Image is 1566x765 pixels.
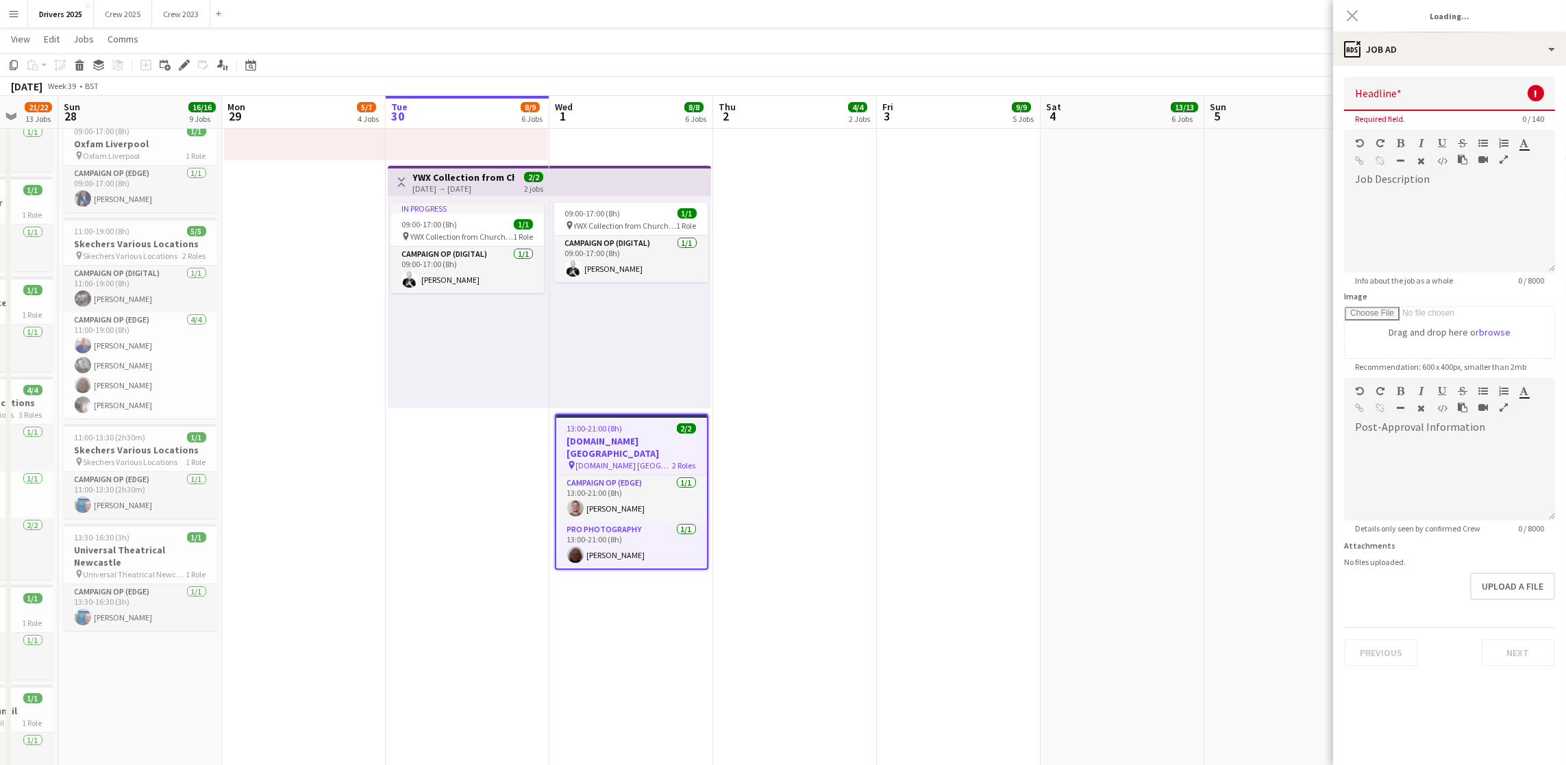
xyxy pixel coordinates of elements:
[64,544,217,568] h3: Universal Theatrical Newcastle
[1519,138,1529,149] button: Text Color
[84,457,178,467] span: Skechers Various Locations
[187,226,206,236] span: 5/5
[23,693,42,703] span: 1/1
[45,81,79,91] span: Week 39
[574,221,677,231] span: YWX Collection from Church [PERSON_NAME]
[84,569,186,579] span: Universal Theatrical Newcastle
[1208,108,1226,124] span: 5
[1470,573,1555,600] button: Upload a file
[189,114,215,124] div: 9 Jobs
[23,385,42,395] span: 4/4
[1507,275,1555,286] span: 0 / 8000
[880,108,893,124] span: 3
[1499,402,1508,413] button: Fullscreen
[390,203,544,293] app-job-card: In progress09:00-17:00 (8h)1/1 YWX Collection from Church [PERSON_NAME]1 RoleCampaign Op (Digital...
[1355,138,1365,149] button: Undo
[1376,138,1385,149] button: Redo
[390,247,544,293] app-card-role: Campaign Op (Digital)1/109:00-17:00 (8h)[PERSON_NAME]
[84,151,140,161] span: Oxfam Liverpool
[152,1,210,27] button: Crew 2023
[390,203,544,214] div: In progress
[23,593,42,603] span: 1/1
[1499,386,1508,397] button: Ordered List
[1396,138,1406,149] button: Bold
[11,33,30,45] span: View
[1396,403,1406,414] button: Horizontal Line
[64,444,217,456] h3: Skechers Various Locations
[64,118,217,212] app-job-card: 09:00-17:00 (8h)1/1Oxfam Liverpool Oxfam Liverpool1 RoleCampaign Op (Edge)1/109:00-17:00 (8h)[PER...
[1396,155,1406,166] button: Horizontal Line
[1344,540,1395,551] label: Attachments
[68,30,99,48] a: Jobs
[187,532,206,542] span: 1/1
[1437,386,1447,397] button: Underline
[1478,154,1488,165] button: Insert video
[576,460,673,471] span: [DOMAIN_NAME] [GEOGRAPHIC_DATA]
[23,185,42,195] span: 1/1
[1012,102,1031,112] span: 9/9
[524,182,543,194] div: 2 jobs
[75,126,130,136] span: 09:00-17:00 (8h)
[23,285,42,295] span: 1/1
[75,226,130,236] span: 11:00-19:00 (8h)
[389,108,408,124] span: 30
[555,101,573,113] span: Wed
[1458,402,1467,413] button: Paste as plain text
[1333,33,1566,66] div: Job Ad
[514,219,533,229] span: 1/1
[23,210,42,220] span: 1 Role
[1437,403,1447,414] button: HTML Code
[685,114,706,124] div: 6 Jobs
[521,102,540,112] span: 8/9
[64,238,217,250] h3: Skechers Various Locations
[678,208,697,218] span: 1/1
[25,114,51,124] div: 13 Jobs
[556,475,707,522] app-card-role: Campaign Op (Edge)1/113:00-21:00 (8h)[PERSON_NAME]
[1417,386,1426,397] button: Italic
[553,108,573,124] span: 1
[64,472,217,518] app-card-role: Campaign Op (Edge)1/111:00-13:30 (2h30m)[PERSON_NAME]
[1171,114,1197,124] div: 6 Jobs
[64,524,217,631] div: 13:30-16:30 (3h)1/1Universal Theatrical Newcastle Universal Theatrical Newcastle1 RoleCampaign Op...
[108,33,138,45] span: Comms
[848,102,867,112] span: 4/4
[1344,114,1416,124] span: Required field.
[1478,386,1488,397] button: Unordered List
[1499,138,1508,149] button: Ordered List
[1417,155,1426,166] button: Clear Formatting
[1437,138,1447,149] button: Underline
[187,126,206,136] span: 1/1
[1044,108,1061,124] span: 4
[1344,523,1491,534] span: Details only seen by confirmed Crew
[183,251,206,261] span: 2 Roles
[521,114,543,124] div: 6 Jobs
[1458,138,1467,149] button: Strikethrough
[1437,155,1447,166] button: HTML Code
[227,101,245,113] span: Mon
[64,424,217,518] app-job-card: 11:00-13:30 (2h30m)1/1Skechers Various Locations Skechers Various Locations1 RoleCampaign Op (Edg...
[1210,101,1226,113] span: Sun
[567,423,623,434] span: 13:00-21:00 (8h)
[5,30,36,48] a: View
[186,457,206,467] span: 1 Role
[554,236,708,282] app-card-role: Campaign Op (Digital)1/109:00-17:00 (8h)[PERSON_NAME]
[1396,386,1406,397] button: Bold
[357,102,376,112] span: 5/7
[75,432,146,442] span: 11:00-13:30 (2h30m)
[64,166,217,212] app-card-role: Campaign Op (Edge)1/109:00-17:00 (8h)[PERSON_NAME]
[1046,101,1061,113] span: Sat
[1458,154,1467,165] button: Paste as plain text
[391,101,408,113] span: Tue
[64,218,217,418] app-job-card: 11:00-19:00 (8h)5/5Skechers Various Locations Skechers Various Locations2 RolesCampaign Op (Digit...
[38,30,65,48] a: Edit
[565,208,621,218] span: 09:00-17:00 (8h)
[64,584,217,631] app-card-role: Campaign Op (Edge)1/113:30-16:30 (3h)[PERSON_NAME]
[556,522,707,568] app-card-role: Pro Photography1/113:00-21:00 (8h)[PERSON_NAME]
[1511,114,1555,124] span: 0 / 140
[556,435,707,460] h3: [DOMAIN_NAME] [GEOGRAPHIC_DATA]
[1333,7,1566,25] h3: Loading...
[187,432,206,442] span: 1/1
[64,266,217,312] app-card-role: Campaign Op (Digital)1/111:00-19:00 (8h)[PERSON_NAME]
